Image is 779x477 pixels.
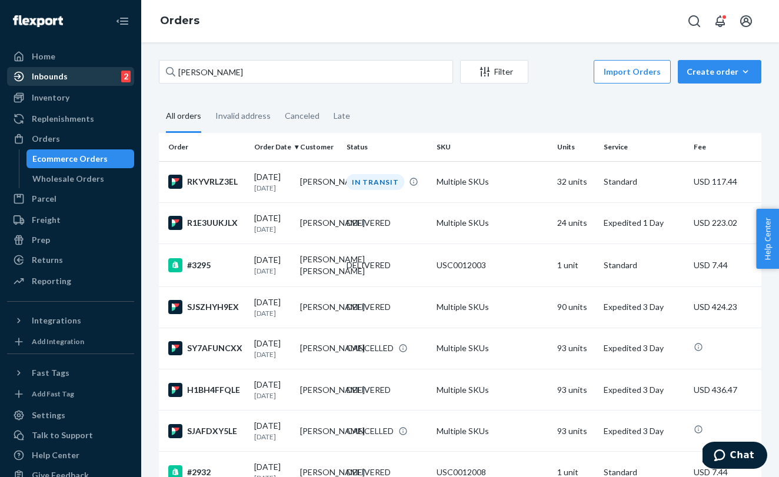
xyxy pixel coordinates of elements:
[604,425,685,437] p: Expedited 3 Day
[295,286,342,328] td: [PERSON_NAME]
[7,67,134,86] a: Inbounds2
[32,133,60,145] div: Orders
[347,342,394,354] div: CANCELLED
[32,275,71,287] div: Reporting
[7,129,134,148] a: Orders
[168,258,245,272] div: #3295
[734,9,758,33] button: Open account menu
[552,286,599,328] td: 90 units
[254,212,291,234] div: [DATE]
[7,88,134,107] a: Inventory
[594,60,671,84] button: Import Orders
[347,217,391,229] div: DELIVERED
[683,9,706,33] button: Open Search Box
[32,113,94,125] div: Replenishments
[254,432,291,442] p: [DATE]
[599,133,690,161] th: Service
[552,133,599,161] th: Units
[437,259,548,271] div: USC0012003
[334,101,350,131] div: Late
[254,391,291,401] p: [DATE]
[300,142,337,152] div: Customer
[159,60,453,84] input: Search orders
[7,446,134,465] a: Help Center
[254,254,291,276] div: [DATE]
[552,161,599,202] td: 32 units
[7,406,134,425] a: Settings
[254,183,291,193] p: [DATE]
[215,101,271,131] div: Invalid address
[168,383,245,397] div: H1BH4FFQLE
[32,71,68,82] div: Inbounds
[552,202,599,243] td: 24 units
[7,47,134,66] a: Home
[604,384,685,396] p: Expedited 3 Day
[432,161,552,202] td: Multiple SKUs
[678,60,761,84] button: Create order
[32,367,69,379] div: Fast Tags
[254,338,291,359] div: [DATE]
[432,328,552,369] td: Multiple SKUs
[687,66,753,78] div: Create order
[254,379,291,401] div: [DATE]
[121,71,131,82] div: 2
[552,243,599,286] td: 1 unit
[604,342,685,354] p: Expedited 3 Day
[254,308,291,318] p: [DATE]
[7,363,134,382] button: Fast Tags
[285,101,319,131] div: Canceled
[32,234,50,246] div: Prep
[254,224,291,234] p: [DATE]
[295,161,342,202] td: [PERSON_NAME]
[689,161,761,202] td: USD 117.44
[604,301,685,313] p: Expedited 3 Day
[552,369,599,411] td: 93 units
[32,429,93,441] div: Talk to Support
[160,14,199,27] a: Orders
[32,51,55,62] div: Home
[708,9,732,33] button: Open notifications
[32,214,61,226] div: Freight
[689,133,761,161] th: Fee
[7,426,134,445] button: Talk to Support
[432,133,552,161] th: SKU
[159,133,249,161] th: Order
[7,272,134,291] a: Reporting
[347,425,394,437] div: CANCELLED
[7,311,134,330] button: Integrations
[432,411,552,452] td: Multiple SKUs
[32,449,79,461] div: Help Center
[32,254,63,266] div: Returns
[32,193,56,205] div: Parcel
[254,171,291,193] div: [DATE]
[168,175,245,189] div: RKYVRLZ3EL
[32,92,69,104] div: Inventory
[604,259,685,271] p: Standard
[295,328,342,369] td: [PERSON_NAME]
[254,349,291,359] p: [DATE]
[254,296,291,318] div: [DATE]
[32,409,65,421] div: Settings
[689,243,761,286] td: USD 7.44
[168,216,245,230] div: R1E3UUKJLX
[7,387,134,401] a: Add Fast Tag
[461,66,528,78] div: Filter
[756,209,779,269] button: Help Center
[168,300,245,314] div: SJSZHYH9EX
[151,4,209,38] ol: breadcrumbs
[254,420,291,442] div: [DATE]
[689,369,761,411] td: USD 436.47
[295,369,342,411] td: [PERSON_NAME]
[347,259,391,271] div: DELIVERED
[703,442,767,471] iframe: Abre un widget desde donde se puede chatear con uno de los agentes
[32,336,84,346] div: Add Integration
[295,202,342,243] td: [PERSON_NAME]
[7,251,134,269] a: Returns
[168,424,245,438] div: SJAFDXY5LE
[432,369,552,411] td: Multiple SKUs
[13,15,63,27] img: Flexport logo
[604,176,685,188] p: Standard
[460,60,528,84] button: Filter
[249,133,296,161] th: Order Date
